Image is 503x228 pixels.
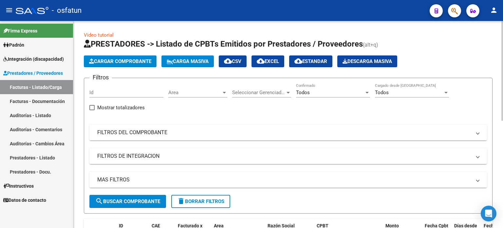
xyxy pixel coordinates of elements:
span: Instructivos [3,182,34,190]
button: Estandar [289,55,332,67]
span: CSV [224,58,241,64]
mat-icon: search [95,197,103,205]
app-download-masive: Descarga masiva de comprobantes (adjuntos) [337,55,397,67]
button: Borrar Filtros [171,195,230,208]
span: (alt+q) [363,42,378,48]
mat-icon: cloud_download [257,57,265,65]
mat-icon: delete [177,197,185,205]
mat-panel-title: FILTROS DE INTEGRACION [97,153,471,160]
span: Borrar Filtros [177,198,224,204]
span: Buscar Comprobante [95,198,160,204]
button: EXCEL [251,55,284,67]
mat-icon: menu [5,6,13,14]
span: Estandar [294,58,327,64]
span: EXCEL [257,58,279,64]
mat-icon: cloud_download [224,57,232,65]
a: Video tutorial [84,32,114,38]
span: Area [168,90,221,95]
mat-expansion-panel-header: FILTROS DE INTEGRACION [89,148,487,164]
mat-panel-title: FILTROS DEL COMPROBANTE [97,129,471,136]
span: Prestadores / Proveedores [3,70,63,77]
mat-panel-title: MAS FILTROS [97,176,471,183]
span: Integración (discapacidad) [3,55,64,63]
div: Open Intercom Messenger [481,206,496,221]
span: Mostrar totalizadores [97,104,145,112]
button: Descarga Masiva [337,55,397,67]
span: - osfatun [52,3,82,18]
button: Cargar Comprobante [84,55,157,67]
mat-icon: cloud_download [294,57,302,65]
span: Datos de contacto [3,197,46,204]
span: Cargar Comprobante [89,58,151,64]
span: Firma Express [3,27,37,34]
span: Descarga Masiva [343,58,392,64]
mat-expansion-panel-header: FILTROS DEL COMPROBANTE [89,125,487,140]
span: Padrón [3,41,24,49]
mat-expansion-panel-header: MAS FILTROS [89,172,487,188]
h3: Filtros [89,73,112,82]
span: Carga Masiva [167,58,209,64]
span: Todos [296,90,310,95]
button: CSV [219,55,247,67]
button: Buscar Comprobante [89,195,166,208]
span: PRESTADORES -> Listado de CPBTs Emitidos por Prestadores / Proveedores [84,39,363,49]
span: Todos [375,90,389,95]
button: Carga Masiva [161,55,214,67]
span: Seleccionar Gerenciador [232,90,285,95]
mat-icon: person [490,6,498,14]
